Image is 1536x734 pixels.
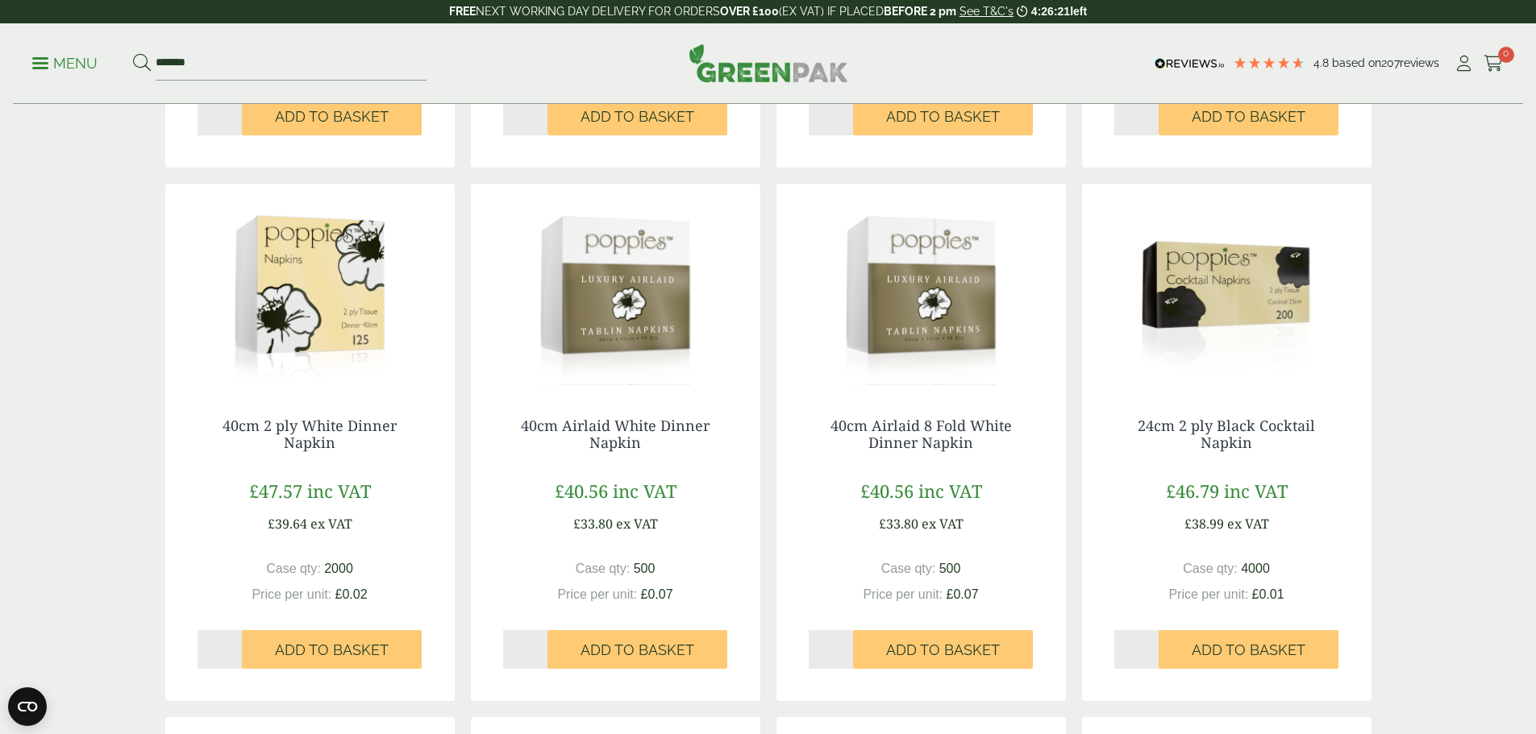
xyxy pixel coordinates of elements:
[863,587,943,601] span: Price per unit:
[335,587,368,601] span: £0.02
[223,416,397,453] a: 40cm 2 ply White Dinner Napkin
[557,587,637,601] span: Price per unit:
[1484,56,1504,72] i: Cart
[881,562,936,575] span: Case qty:
[242,97,422,135] button: Add to Basket
[555,479,608,503] span: £40.56
[959,5,1014,18] a: See T&C's
[634,562,656,575] span: 500
[573,515,613,533] span: £33.80
[1241,562,1270,575] span: 4000
[1192,641,1305,659] span: Add to Basket
[939,562,961,575] span: 500
[1168,587,1248,601] span: Price per unit:
[1159,97,1338,135] button: Add to Basket
[8,687,47,726] button: Open CMP widget
[576,562,631,575] span: Case qty:
[1498,47,1514,63] span: 0
[1454,56,1474,72] i: My Account
[1313,56,1332,69] span: 4.8
[547,630,727,669] button: Add to Basket
[1138,416,1315,453] a: 24cm 2 ply Black Cocktail Napkin
[1070,5,1087,18] span: left
[1224,479,1288,503] span: inc VAT
[720,5,779,18] strong: OVER £100
[884,5,956,18] strong: BEFORE 2 pm
[879,515,918,533] span: £33.80
[521,416,710,453] a: 40cm Airlaid White Dinner Napkin
[268,515,307,533] span: £39.64
[165,184,455,385] img: 40cm 2 Ply White Napkin
[32,54,98,73] p: Menu
[307,479,371,503] span: inc VAT
[547,97,727,135] button: Add to Basket
[860,479,914,503] span: £40.56
[613,479,676,503] span: inc VAT
[616,515,658,533] span: ex VAT
[853,97,1033,135] button: Add to Basket
[922,515,964,533] span: ex VAT
[324,562,353,575] span: 2000
[641,587,673,601] span: £0.07
[1484,52,1504,76] a: 0
[1381,56,1400,69] span: 207
[918,479,982,503] span: inc VAT
[1183,562,1238,575] span: Case qty:
[1184,515,1224,533] span: £38.99
[1192,108,1305,126] span: Add to Basket
[275,108,389,126] span: Add to Basket
[1227,515,1269,533] span: ex VAT
[1332,56,1381,69] span: Based on
[947,587,979,601] span: £0.07
[1252,587,1284,601] span: £0.01
[581,641,694,659] span: Add to Basket
[1082,184,1372,385] img: 24cm 2 Ply Cocktail Black Napkin
[776,184,1066,385] img: 4048WH 40cm 8 Fold Tablin - White Pack
[886,641,1000,659] span: Add to Basket
[252,587,331,601] span: Price per unit:
[1159,630,1338,669] button: Add to Basket
[853,630,1033,669] button: Add to Basket
[1031,5,1070,18] span: 4:26:21
[1166,479,1219,503] span: £46.79
[1400,56,1439,69] span: reviews
[275,641,389,659] span: Add to Basket
[266,562,321,575] span: Case qty:
[886,108,1000,126] span: Add to Basket
[689,44,848,82] img: GreenPak Supplies
[310,515,352,533] span: ex VAT
[581,108,694,126] span: Add to Basket
[32,54,98,70] a: Menu
[1233,56,1305,70] div: 4.79 Stars
[830,416,1012,453] a: 40cm Airlaid 8 Fold White Dinner Napkin
[449,5,476,18] strong: FREE
[1155,58,1225,69] img: REVIEWS.io
[249,479,302,503] span: £47.57
[242,630,422,669] button: Add to Basket
[471,184,760,385] img: 40cm Airlaid White Napkin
